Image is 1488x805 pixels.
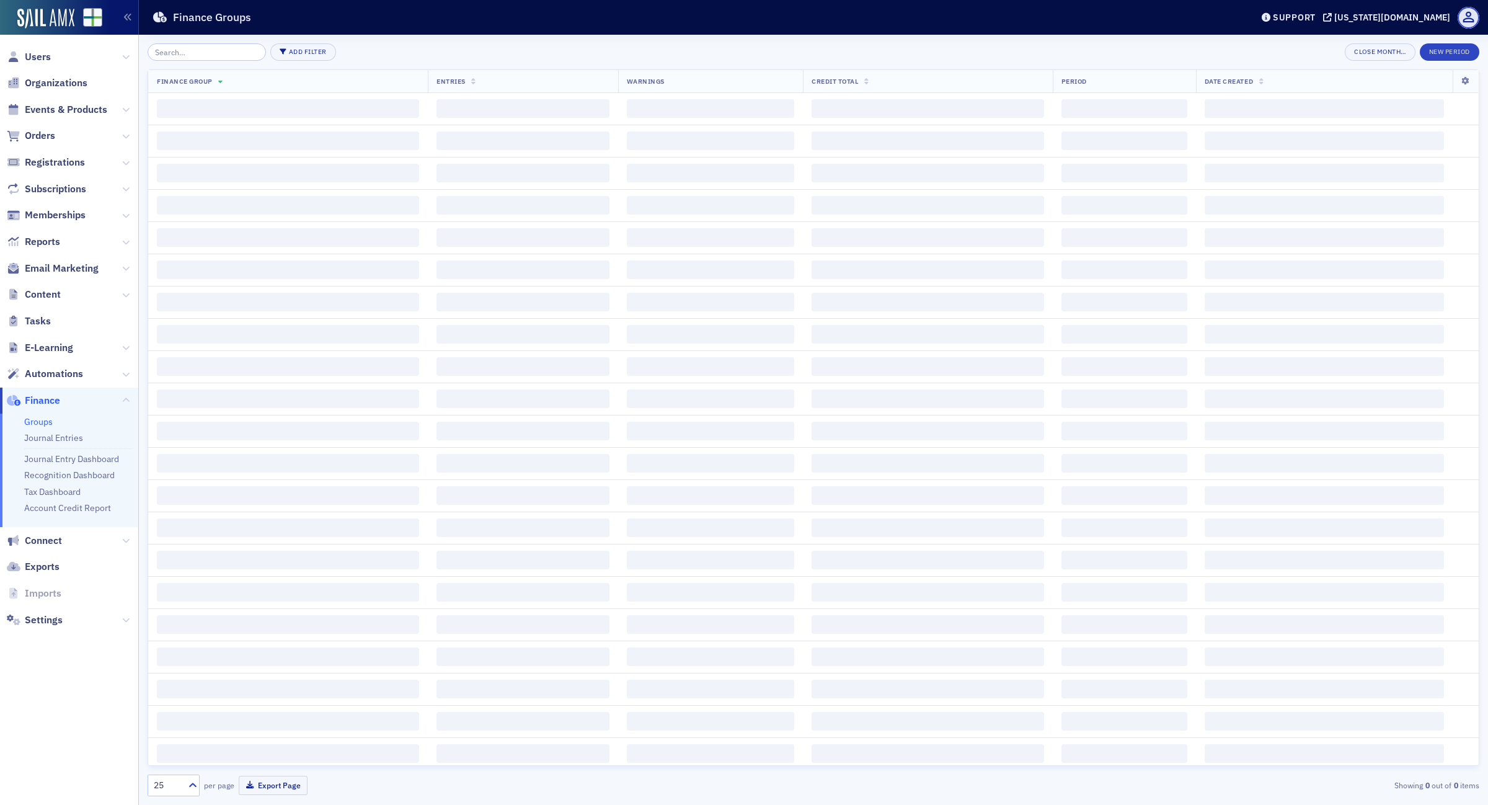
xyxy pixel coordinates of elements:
[25,129,55,143] span: Orders
[1061,583,1187,602] span: ‌
[627,164,794,182] span: ‌
[436,260,609,279] span: ‌
[627,486,794,505] span: ‌
[157,131,419,150] span: ‌
[436,422,609,440] span: ‌
[812,486,1043,505] span: ‌
[1205,680,1444,698] span: ‌
[812,164,1043,182] span: ‌
[812,518,1043,537] span: ‌
[1061,518,1187,537] span: ‌
[154,779,181,792] div: 25
[1205,615,1444,634] span: ‌
[812,680,1043,698] span: ‌
[812,228,1043,247] span: ‌
[1061,389,1187,408] span: ‌
[1205,518,1444,537] span: ‌
[627,293,794,311] span: ‌
[436,454,609,473] span: ‌
[436,77,466,86] span: Entries
[1205,712,1444,731] span: ‌
[436,196,609,215] span: ‌
[7,613,63,627] a: Settings
[1205,164,1444,182] span: ‌
[1345,43,1415,61] button: Close Month…
[627,551,794,569] span: ‌
[25,314,51,328] span: Tasks
[1273,12,1316,23] div: Support
[24,416,53,427] a: Groups
[270,43,336,61] button: Add Filter
[25,367,83,381] span: Automations
[627,389,794,408] span: ‌
[1205,228,1444,247] span: ‌
[25,103,107,117] span: Events & Products
[812,615,1043,634] span: ‌
[24,453,119,465] a: Journal Entry Dashboard
[627,583,794,602] span: ‌
[1205,551,1444,569] span: ‌
[436,486,609,505] span: ‌
[157,518,419,537] span: ‌
[25,560,60,574] span: Exports
[812,551,1043,569] span: ‌
[812,293,1043,311] span: ‌
[7,235,60,249] a: Reports
[1205,196,1444,215] span: ‌
[204,780,234,791] label: per page
[17,9,74,29] a: SailAMX
[25,341,73,355] span: E-Learning
[436,99,609,118] span: ‌
[239,776,308,795] button: Export Page
[1061,615,1187,634] span: ‌
[627,325,794,344] span: ‌
[24,469,115,481] a: Recognition Dashboard
[7,76,87,90] a: Organizations
[1061,228,1187,247] span: ‌
[25,50,51,64] span: Users
[627,712,794,731] span: ‌
[627,196,794,215] span: ‌
[7,341,73,355] a: E-Learning
[7,560,60,574] a: Exports
[157,357,419,376] span: ‌
[627,357,794,376] span: ‌
[812,260,1043,279] span: ‌
[1061,680,1187,698] span: ‌
[812,357,1043,376] span: ‌
[436,615,609,634] span: ‌
[436,389,609,408] span: ‌
[627,680,794,698] span: ‌
[436,712,609,731] span: ‌
[812,583,1043,602] span: ‌
[7,50,51,64] a: Users
[7,208,86,222] a: Memberships
[812,77,858,86] span: Credit Total
[627,260,794,279] span: ‌
[1205,647,1444,666] span: ‌
[812,99,1043,118] span: ‌
[627,77,665,86] span: Warnings
[173,10,251,25] h1: Finance Groups
[25,156,85,169] span: Registrations
[25,262,99,275] span: Email Marketing
[157,389,419,408] span: ‌
[627,131,794,150] span: ‌
[1205,131,1444,150] span: ‌
[1205,583,1444,602] span: ‌
[1061,357,1187,376] span: ‌
[436,228,609,247] span: ‌
[157,77,213,86] span: Finance Group
[436,744,609,763] span: ‌
[1061,744,1187,763] span: ‌
[157,228,419,247] span: ‌
[1205,325,1444,344] span: ‌
[627,454,794,473] span: ‌
[1458,7,1479,29] span: Profile
[24,502,111,514] a: Account Credit Report
[25,613,63,627] span: Settings
[436,325,609,344] span: ‌
[74,8,102,29] a: View Homepage
[157,486,419,505] span: ‌
[1205,454,1444,473] span: ‌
